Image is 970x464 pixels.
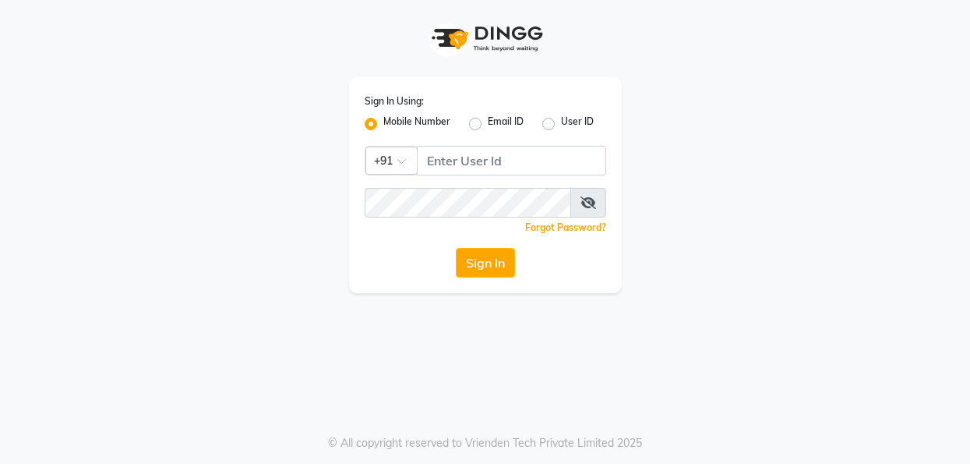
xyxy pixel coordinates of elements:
[488,115,524,133] label: Email ID
[456,248,515,278] button: Sign In
[561,115,594,133] label: User ID
[365,94,424,108] label: Sign In Using:
[383,115,450,133] label: Mobile Number
[417,146,606,175] input: Username
[423,16,548,62] img: logo1.svg
[365,188,571,218] input: Username
[525,221,606,233] a: Forgot Password?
